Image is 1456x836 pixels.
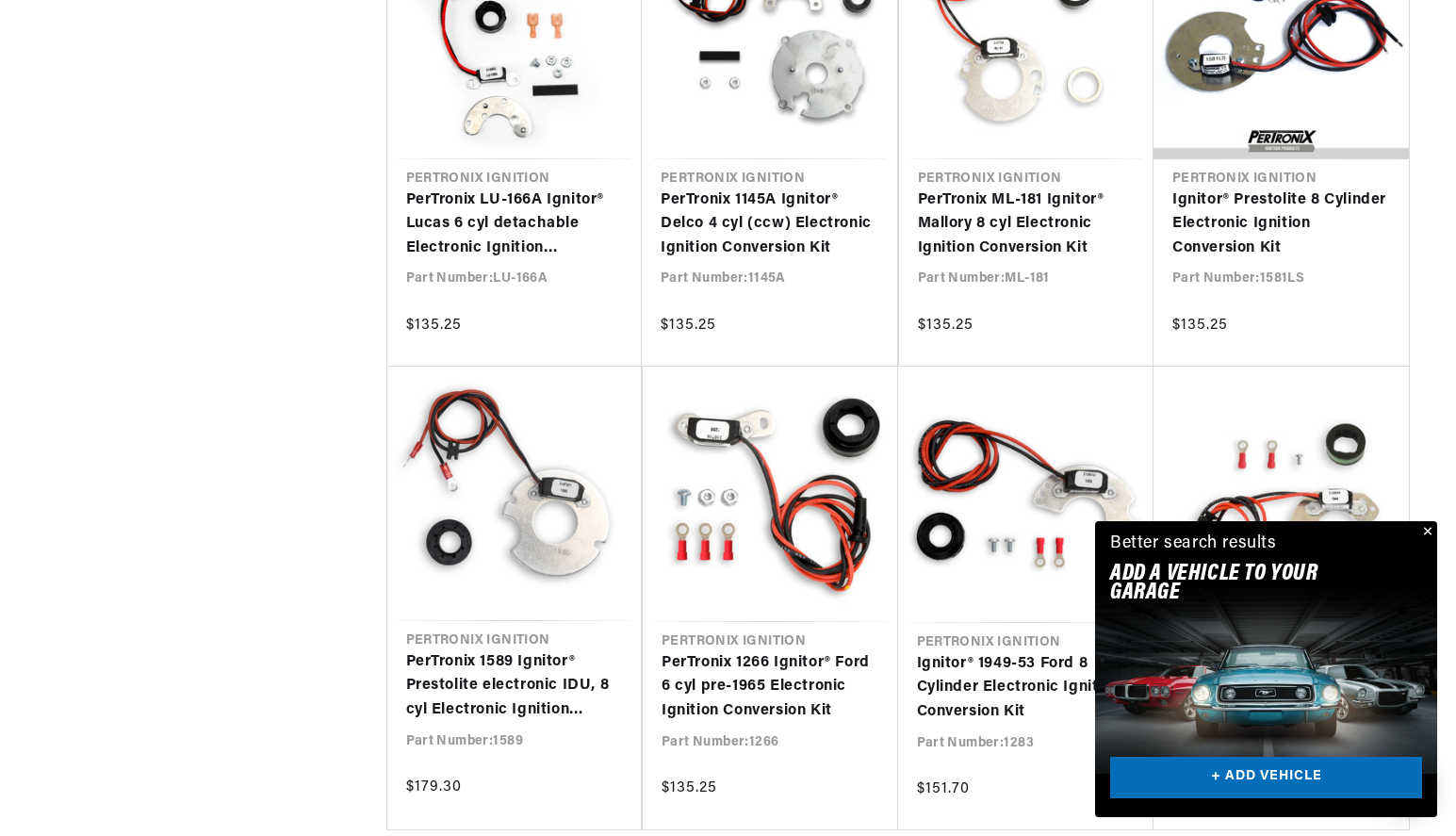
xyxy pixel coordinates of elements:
a: PerTronix 1266 Ignitor® Ford 6 cyl pre-1965 Electronic Ignition Conversion Kit [662,651,879,724]
a: PerTronix 1145A Ignitor® Delco 4 cyl (ccw) Electronic Ignition Conversion Kit [661,189,878,261]
a: + ADD VEHICLE [1110,757,1422,799]
div: Better search results [1110,531,1277,558]
a: PerTronix LU-166A Ignitor® Lucas 6 cyl detachable Electronic Ignition Conversion Kit [406,189,624,261]
button: Close [1415,521,1437,544]
h2: Add A VEHICLE to your garage [1110,565,1375,603]
a: PerTronix ML-181 Ignitor® Mallory 8 cyl Electronic Ignition Conversion Kit [918,189,1136,261]
a: PerTronix 1589 Ignitor® Prestolite electronic IDU, 8 cyl Electronic Ignition Conversion Kit [406,650,623,723]
a: Ignitor® Prestolite 8 Cylinder Electronic Ignition Conversion Kit [1172,189,1390,261]
a: Ignitor® 1949-53 Ford 8 Cylinder Electronic Ignition Conversion Kit [917,652,1136,725]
